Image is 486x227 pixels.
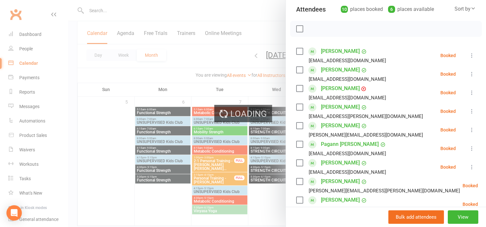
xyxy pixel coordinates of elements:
[321,83,360,94] a: [PERSON_NAME]
[321,139,379,149] a: Pagann [PERSON_NAME]
[6,205,22,221] div: Open Intercom Messenger
[388,6,395,13] div: 6
[296,5,326,14] div: Attendees
[440,53,456,58] div: Booked
[321,176,360,187] a: [PERSON_NAME]
[321,158,360,168] a: [PERSON_NAME]
[309,205,460,214] div: [PERSON_NAME][EMAIL_ADDRESS][PERSON_NAME][DOMAIN_NAME]
[321,46,360,56] a: [PERSON_NAME]
[321,102,360,112] a: [PERSON_NAME]
[321,65,360,75] a: [PERSON_NAME]
[463,183,478,188] div: Booked
[309,112,423,121] div: [EMAIL_ADDRESS][PERSON_NAME][DOMAIN_NAME]
[440,72,456,76] div: Booked
[440,109,456,113] div: Booked
[309,168,386,176] div: [EMAIL_ADDRESS][DOMAIN_NAME]
[309,94,386,102] div: [EMAIL_ADDRESS][DOMAIN_NAME]
[341,6,348,13] div: 10
[440,165,456,169] div: Booked
[309,75,386,83] div: [EMAIL_ADDRESS][DOMAIN_NAME]
[440,90,456,95] div: Booked
[309,187,460,195] div: [PERSON_NAME][EMAIL_ADDRESS][PERSON_NAME][DOMAIN_NAME]
[309,56,386,65] div: [EMAIL_ADDRESS][DOMAIN_NAME]
[341,5,383,14] div: places booked
[440,128,456,132] div: Booked
[463,202,478,206] div: Booked
[321,121,360,131] a: [PERSON_NAME]
[448,210,478,224] button: View
[309,149,386,158] div: [EMAIL_ADDRESS][DOMAIN_NAME]
[440,146,456,151] div: Booked
[321,195,360,205] a: [PERSON_NAME]
[455,5,476,13] div: Sort by
[388,210,444,224] button: Bulk add attendees
[388,5,434,14] div: places available
[309,131,423,139] div: [PERSON_NAME][EMAIL_ADDRESS][DOMAIN_NAME]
